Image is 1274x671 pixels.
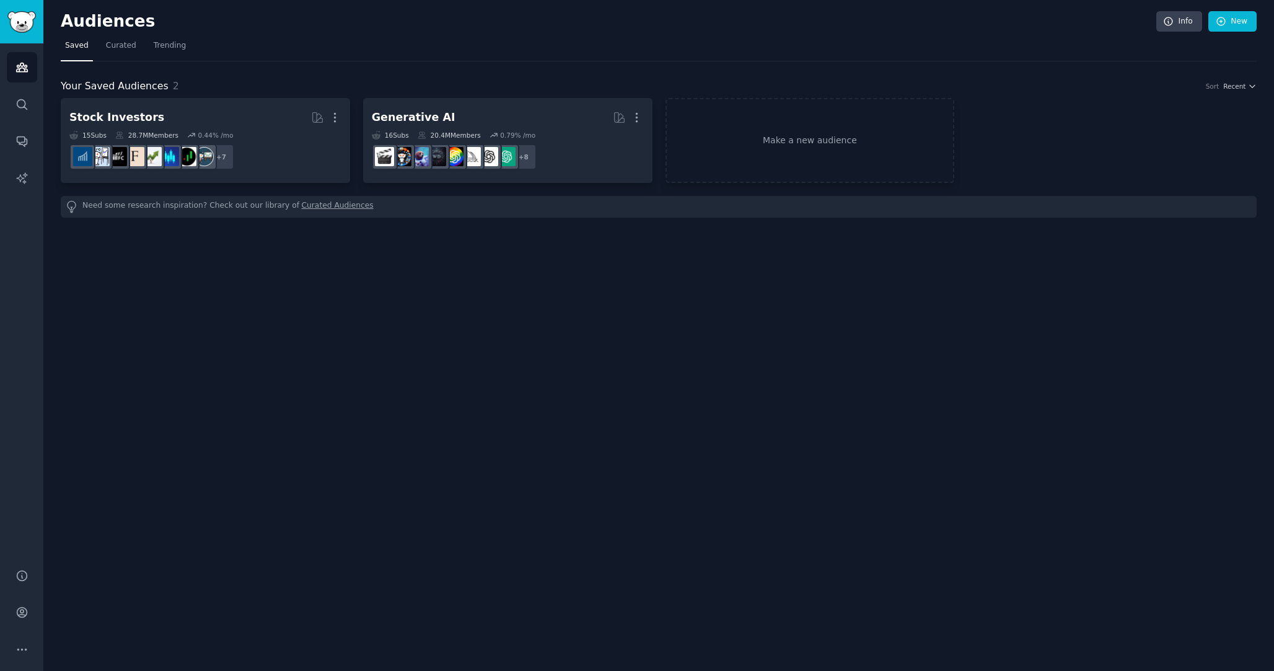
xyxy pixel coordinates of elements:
[1156,11,1202,32] a: Info
[1223,82,1245,91] span: Recent
[125,147,144,166] img: finance
[198,131,233,140] div: 0.44 % /mo
[149,36,190,61] a: Trending
[392,147,411,166] img: aiArt
[102,36,141,61] a: Curated
[61,196,1257,218] div: Need some research inspiration? Check out our library of
[372,110,455,125] div: Generative AI
[418,131,481,140] div: 20.4M Members
[177,147,196,166] img: Daytrading
[69,131,107,140] div: 15 Sub s
[61,36,93,61] a: Saved
[372,131,409,140] div: 16 Sub s
[462,147,481,166] img: midjourney
[500,131,535,140] div: 0.79 % /mo
[666,98,955,183] a: Make a new audience
[1223,82,1257,91] button: Recent
[479,147,498,166] img: OpenAI
[90,147,110,166] img: options
[1206,82,1219,91] div: Sort
[115,131,178,140] div: 28.7M Members
[143,147,162,166] img: investing
[375,147,394,166] img: aivideo
[61,98,350,183] a: Stock Investors15Subs28.7MMembers0.44% /mo+7stocksDaytradingStockMarketinvestingfinanceFinancialC...
[511,144,537,170] div: + 8
[61,79,169,94] span: Your Saved Audiences
[7,11,36,33] img: GummySearch logo
[208,144,234,170] div: + 7
[444,147,463,166] img: GPT3
[1208,11,1257,32] a: New
[496,147,516,166] img: ChatGPT
[154,40,186,51] span: Trending
[73,147,92,166] img: dividends
[173,80,179,92] span: 2
[65,40,89,51] span: Saved
[108,147,127,166] img: FinancialCareers
[427,147,446,166] img: weirddalle
[106,40,136,51] span: Curated
[61,12,1156,32] h2: Audiences
[410,147,429,166] img: StableDiffusion
[69,110,164,125] div: Stock Investors
[195,147,214,166] img: stocks
[160,147,179,166] img: StockMarket
[302,200,374,213] a: Curated Audiences
[363,98,652,183] a: Generative AI16Subs20.4MMembers0.79% /mo+8ChatGPTOpenAImidjourneyGPT3weirddalleStableDiffusionaiA...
